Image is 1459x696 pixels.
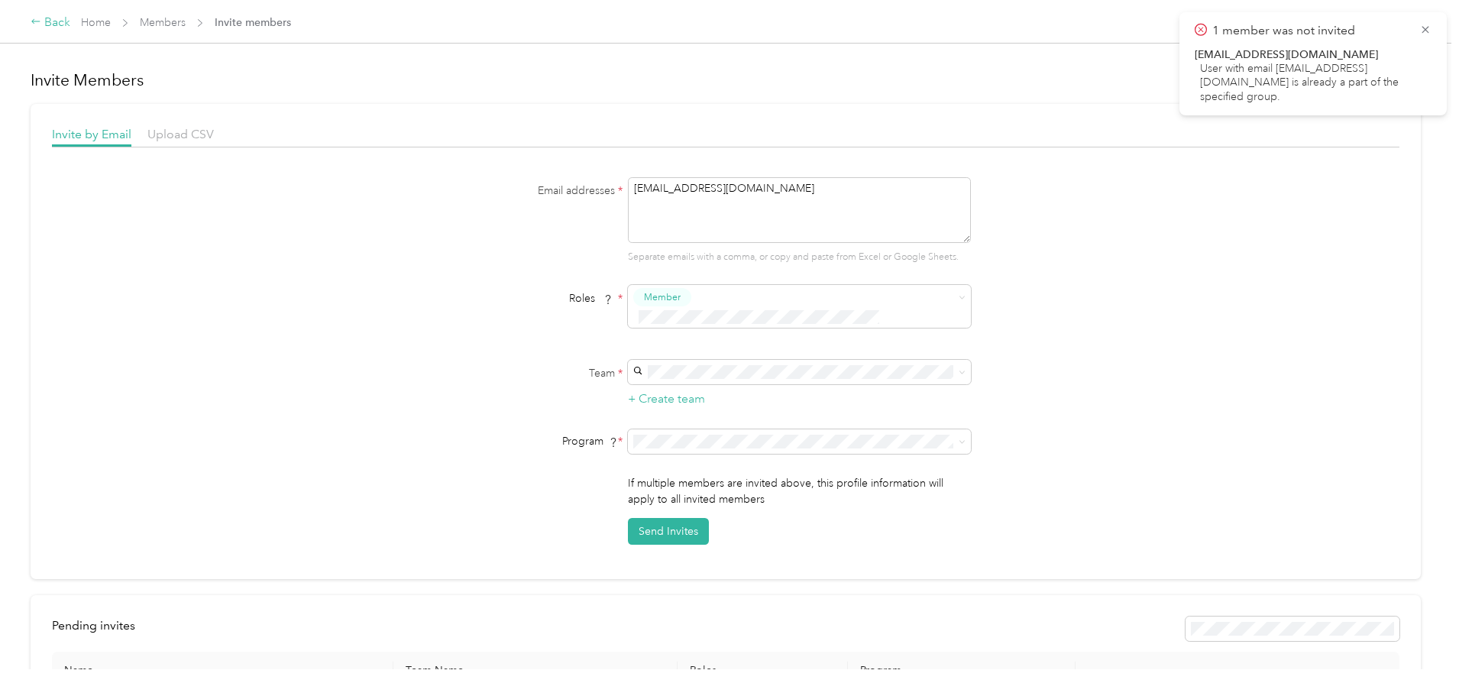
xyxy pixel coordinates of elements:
span: Pending invites [52,618,135,633]
textarea: [EMAIL_ADDRESS][DOMAIN_NAME] [628,177,971,243]
p: 1 member was not invited [1212,21,1408,40]
div: Back [31,14,70,32]
span: Invite members [215,15,291,31]
div: [EMAIL_ADDRESS][DOMAIN_NAME] [1195,48,1432,62]
th: Program [848,652,1076,690]
th: Roles [678,652,848,690]
p: If multiple members are invited above, this profile information will apply to all invited members [628,475,971,507]
label: Team [432,365,623,381]
button: Send Invites [628,518,709,545]
div: info-bar [52,617,1399,641]
iframe: Everlance-gr Chat Button Frame [1373,610,1459,696]
p: Separate emails with a comma, or copy and paste from Excel or Google Sheets. [628,251,971,264]
div: Program [432,433,623,449]
div: Resend all invitations [1186,617,1399,641]
div: User with email [EMAIL_ADDRESS][DOMAIN_NAME] is already a part of the specified group. [1195,62,1432,104]
a: Members [140,16,186,29]
div: left-menu [52,617,146,641]
span: Roles [564,286,618,310]
span: Invite by Email [52,127,131,141]
a: Home [81,16,111,29]
th: Team Name [393,652,678,690]
h1: Invite Members [31,70,1421,91]
th: Name [52,652,393,690]
span: Upload CSV [147,127,214,141]
button: Member [633,288,691,307]
button: + Create team [628,390,705,409]
span: Member [644,290,681,304]
label: Email addresses [432,183,623,199]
